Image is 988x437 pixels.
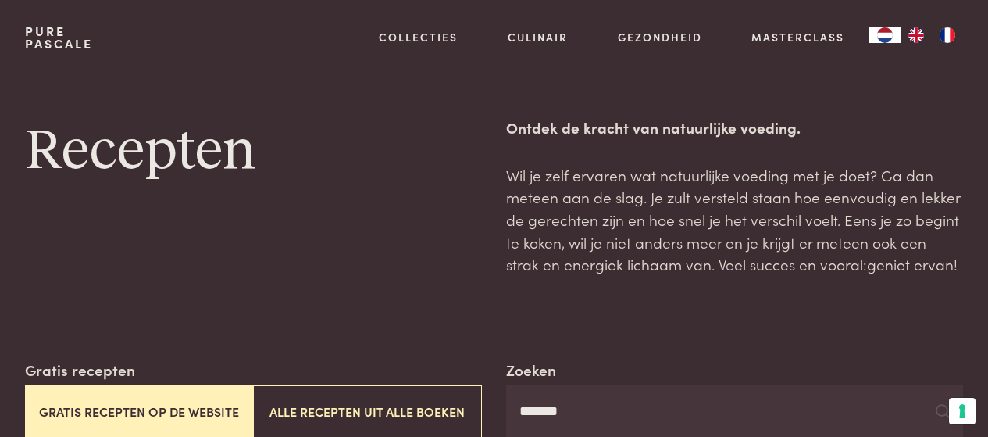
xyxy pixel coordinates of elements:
label: Gratis recepten [25,359,135,381]
div: Language [869,27,901,43]
a: FR [932,27,963,43]
strong: Ontdek de kracht van natuurlijke voeding. [506,116,801,138]
a: Culinair [508,29,568,45]
p: Wil je zelf ervaren wat natuurlijke voeding met je doet? Ga dan meteen aan de slag. Je zult verst... [506,164,963,276]
a: EN [901,27,932,43]
h1: Recepten [25,116,482,187]
aside: Language selected: Nederlands [869,27,963,43]
label: Zoeken [506,359,556,381]
ul: Language list [901,27,963,43]
a: Gezondheid [618,29,702,45]
a: Collecties [379,29,458,45]
a: NL [869,27,901,43]
a: Masterclass [751,29,844,45]
a: PurePascale [25,25,93,50]
button: Uw voorkeuren voor toestemming voor trackingtechnologieën [949,398,976,424]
